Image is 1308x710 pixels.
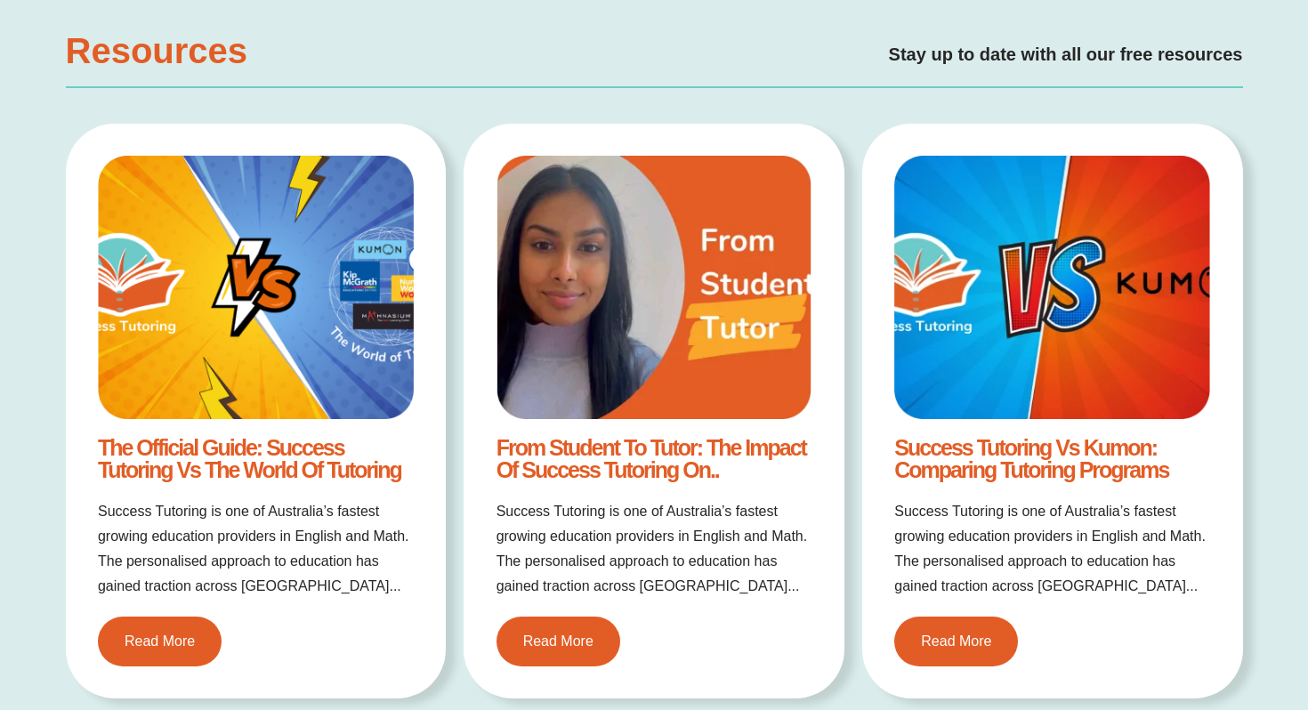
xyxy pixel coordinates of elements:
[497,435,806,482] a: From Student to Tutor: The Impact of Success Tutoring on..
[497,617,620,666] a: Read More
[497,499,812,599] h2: Success Tutoring is one of Australia’s fastest growing education providers in English and Math. T...
[292,41,1242,69] h2: Stay up to date with all our free resources
[894,617,1018,666] a: Read More
[125,634,195,649] span: Read More
[1003,509,1308,710] iframe: Chat Widget
[66,33,275,69] h2: Resources
[523,634,593,649] span: Read More
[894,435,1168,482] a: Success Tutoring vs Kumon: Comparing Tutoring Programs
[98,499,414,599] h2: Success Tutoring is one of Australia’s fastest growing education providers in English and Math. T...
[98,435,401,482] a: The Official Guide: Success Tutoring vs The World of Tutoring
[98,617,222,666] a: Read More
[894,499,1210,599] h2: Success Tutoring is one of Australia’s fastest growing education providers in English and Math. T...
[921,634,991,649] span: Read More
